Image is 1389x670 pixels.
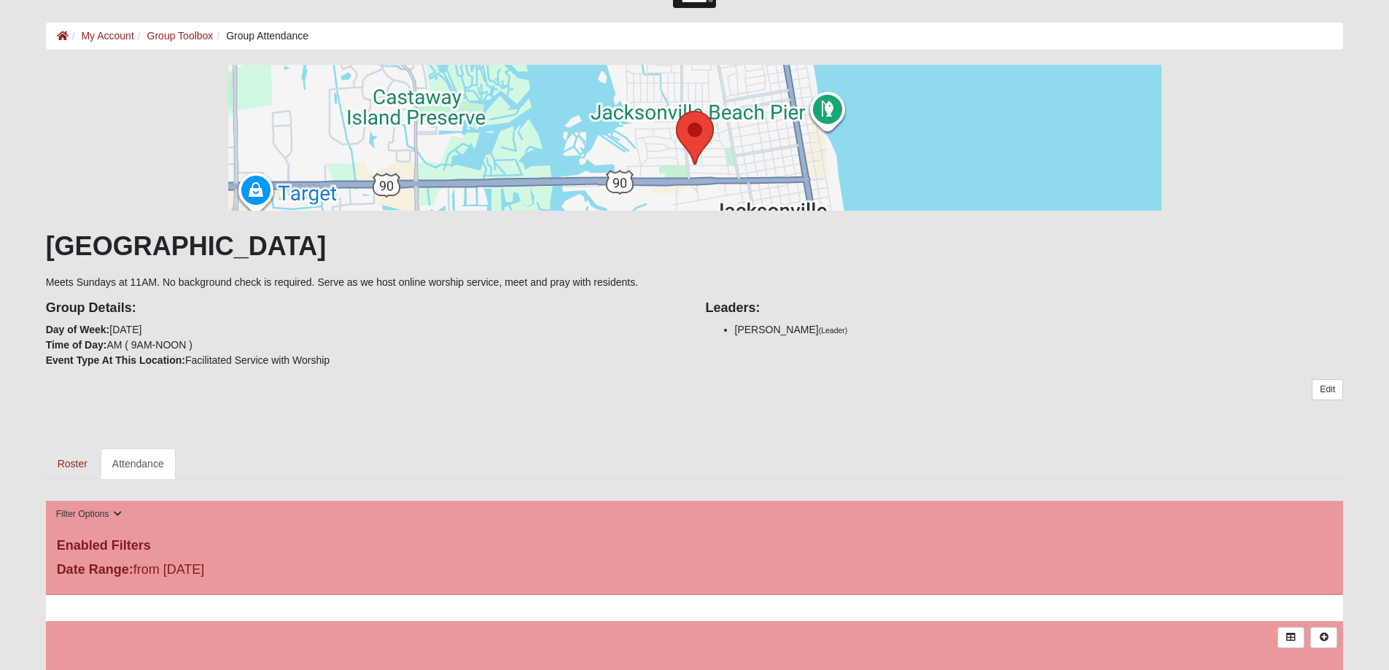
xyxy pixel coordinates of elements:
a: Edit [1312,379,1343,400]
div: [DATE] AM ( 9AM-NOON ) Facilitated Service with Worship [35,290,695,368]
a: Group Toolbox [147,30,214,42]
li: Group Attendance [213,28,308,44]
a: Alt+N [1310,627,1337,648]
a: Roster [46,448,99,479]
li: [PERSON_NAME] [735,322,1344,338]
label: Date Range: [57,560,133,580]
div: from [DATE] [46,560,478,583]
h4: Group Details: [46,300,684,316]
a: Attendance [101,448,176,479]
strong: Event Type At This Location: [46,354,185,366]
button: Filter Options [52,507,127,522]
strong: Time of Day: [46,339,107,351]
h1: [GEOGRAPHIC_DATA] [46,230,1344,262]
div: Meets Sundays at 11AM. No background check is required. Serve as we host online worship service, ... [46,65,1344,479]
a: Export to Excel [1277,627,1304,648]
h4: Leaders: [706,300,1344,316]
small: (Leader) [819,326,848,335]
h4: Enabled Filters [57,538,1333,554]
strong: Day of Week: [46,324,110,335]
a: My Account [81,30,133,42]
